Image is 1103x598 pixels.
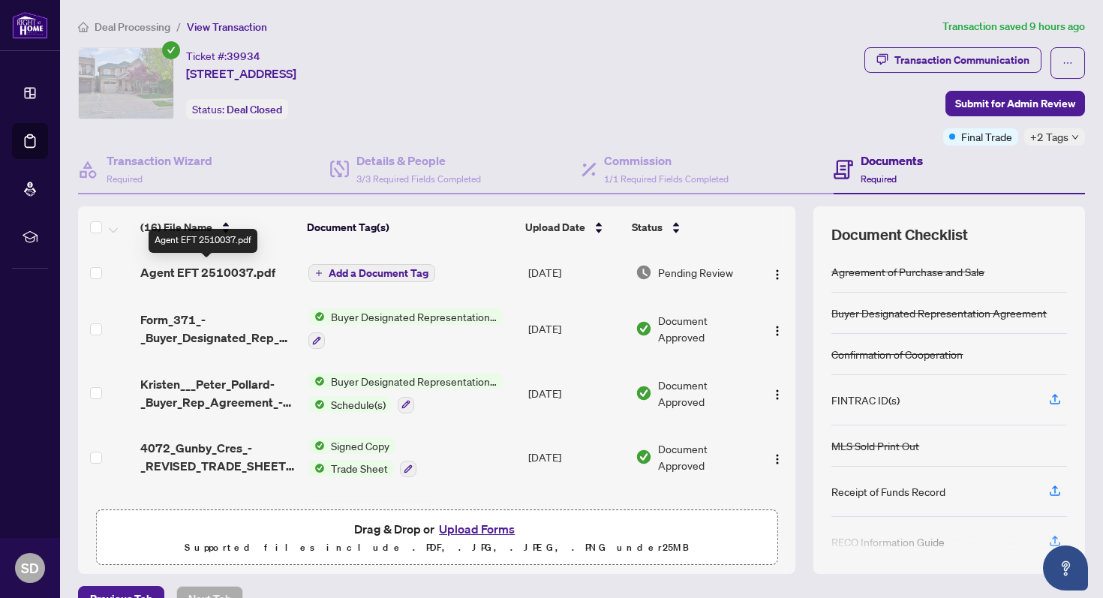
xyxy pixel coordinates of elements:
[771,325,783,337] img: Logo
[227,103,282,116] span: Deal Closed
[308,396,325,413] img: Status Icon
[434,519,519,539] button: Upload Forms
[308,308,325,325] img: Status Icon
[308,264,435,282] button: Add a Document Tag
[894,48,1029,72] div: Transaction Communication
[176,18,181,35] li: /
[162,41,180,59] span: check-circle
[831,305,1047,321] div: Buyer Designated Representation Agreement
[658,312,753,345] span: Document Approved
[78,22,89,32] span: home
[325,460,394,476] span: Trade Sheet
[308,373,325,389] img: Status Icon
[186,99,288,119] div: Status:
[140,263,275,281] span: Agent EFT 2510037.pdf
[140,219,212,236] span: (16) File Name
[325,501,441,518] span: FINTRAC ID(s) (Buyer)
[308,437,325,454] img: Status Icon
[308,460,325,476] img: Status Icon
[522,248,629,296] td: [DATE]
[329,268,428,278] span: Add a Document Tag
[97,510,777,566] span: Drag & Drop orUpload FormsSupported files include .PDF, .JPG, .JPEG, .PNG under25MB
[831,437,919,454] div: MLS Sold Print Out
[522,361,629,425] td: [DATE]
[107,152,212,170] h4: Transaction Wizard
[658,440,753,473] span: Document Approved
[522,296,629,361] td: [DATE]
[140,439,296,475] span: 4072_Gunby_Cres_-_REVISED_TRADE_SHEET_TO_BE_REVIEWED.pdf
[945,91,1085,116] button: Submit for Admin Review
[522,489,629,554] td: [DATE]
[765,381,789,405] button: Logo
[140,375,296,411] span: Kristen___Peter_Pollard-_Buyer_Rep_Agreement_-_Schedule_A.pdf
[831,224,968,245] span: Document Checklist
[1030,128,1068,146] span: +2 Tags
[356,152,481,170] h4: Details & People
[149,229,257,253] div: Agent EFT 2510037.pdf
[525,219,585,236] span: Upload Date
[604,152,729,170] h4: Commission
[356,173,481,185] span: 3/3 Required Fields Completed
[636,385,652,401] img: Document Status
[658,377,753,410] span: Document Approved
[771,269,783,281] img: Logo
[604,173,729,185] span: 1/1 Required Fields Completed
[961,128,1012,145] span: Final Trade
[771,389,783,401] img: Logo
[186,65,296,83] span: [STREET_ADDRESS]
[636,320,652,337] img: Document Status
[308,308,503,349] button: Status IconBuyer Designated Representation Agreement
[636,449,652,465] img: Document Status
[626,206,755,248] th: Status
[325,373,503,389] span: Buyer Designated Representation Agreement
[1043,545,1088,590] button: Open asap
[765,445,789,469] button: Logo
[308,501,441,542] button: Status IconFINTRAC ID(s) (Buyer)
[765,317,789,341] button: Logo
[942,18,1085,35] article: Transaction saved 9 hours ago
[831,483,945,500] div: Receipt of Funds Record
[301,206,519,248] th: Document Tag(s)
[325,437,395,454] span: Signed Copy
[831,392,900,408] div: FINTRAC ID(s)
[315,269,323,277] span: plus
[765,260,789,284] button: Logo
[21,557,39,578] span: SD
[325,308,503,325] span: Buyer Designated Representation Agreement
[658,264,733,281] span: Pending Review
[1071,134,1079,141] span: down
[632,219,663,236] span: Status
[308,263,435,283] button: Add a Document Tag
[308,501,325,518] img: Status Icon
[107,173,143,185] span: Required
[522,425,629,490] td: [DATE]
[861,152,923,170] h4: Documents
[354,519,519,539] span: Drag & Drop or
[95,20,170,34] span: Deal Processing
[519,206,626,248] th: Upload Date
[12,11,48,39] img: logo
[325,396,392,413] span: Schedule(s)
[861,173,897,185] span: Required
[831,263,984,280] div: Agreement of Purchase and Sale
[1062,58,1073,68] span: ellipsis
[308,373,503,413] button: Status IconBuyer Designated Representation AgreementStatus IconSchedule(s)
[955,92,1075,116] span: Submit for Admin Review
[140,311,296,347] span: Form_371_-_Buyer_Designated_Rep_Agreement_Kristen__Peter.pdf
[636,264,652,281] img: Document Status
[186,47,260,65] div: Ticket #:
[187,20,267,34] span: View Transaction
[831,346,963,362] div: Confirmation of Cooperation
[106,539,768,557] p: Supported files include .PDF, .JPG, .JPEG, .PNG under 25 MB
[134,206,301,248] th: (16) File Name
[79,48,173,119] img: IMG-40735942_1.jpg
[308,437,416,478] button: Status IconSigned CopyStatus IconTrade Sheet
[864,47,1041,73] button: Transaction Communication
[227,50,260,63] span: 39934
[771,453,783,465] img: Logo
